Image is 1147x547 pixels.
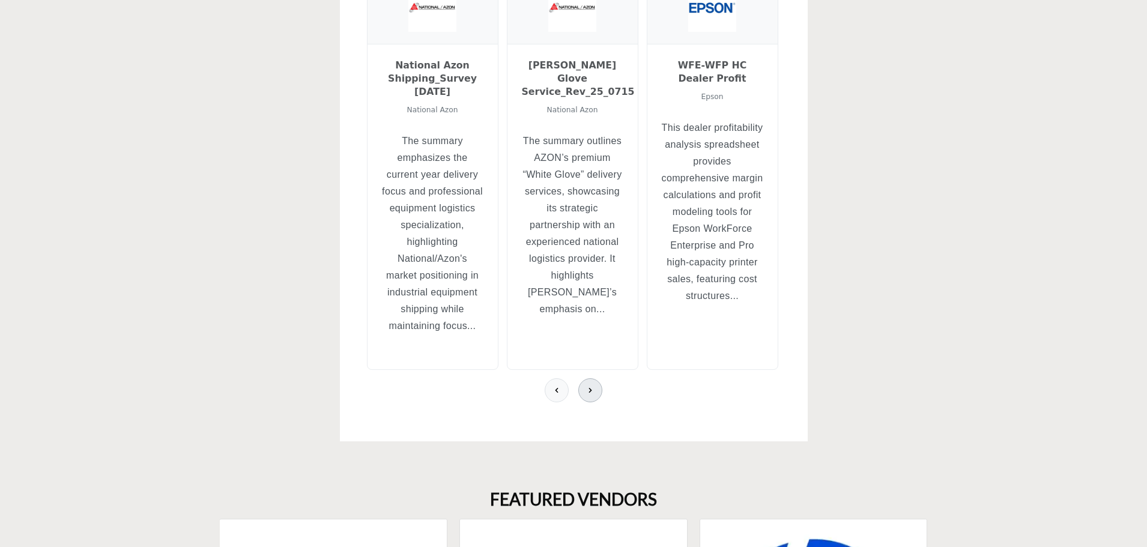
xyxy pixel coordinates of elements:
[662,119,763,304] p: This dealer profitability analysis spreadsheet provides comprehensive margin calculations and pro...
[407,106,458,114] span: National Azon
[382,59,483,103] a: National Azon Shipping_Survey [DATE]
[522,133,623,318] p: The summary outlines AZON’s premium “White Glove” delivery services, showcasing its strategic par...
[662,59,763,90] a: WFE-WFP HC Dealer Profit
[382,133,483,334] p: The summary emphasizes the current year delivery focus and professional equipment logistics speci...
[522,59,623,98] h3: [PERSON_NAME] Glove Service_Rev_25_0715
[546,106,598,114] span: National Azon
[662,59,763,85] h3: WFE-WFP HC Dealer Profit
[701,92,723,101] span: Epson
[522,59,623,103] a: [PERSON_NAME] Glove Service_Rev_25_0715
[490,489,657,510] h2: FEATURED VENDORS
[382,59,483,98] h3: National Azon Shipping_Survey [DATE]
